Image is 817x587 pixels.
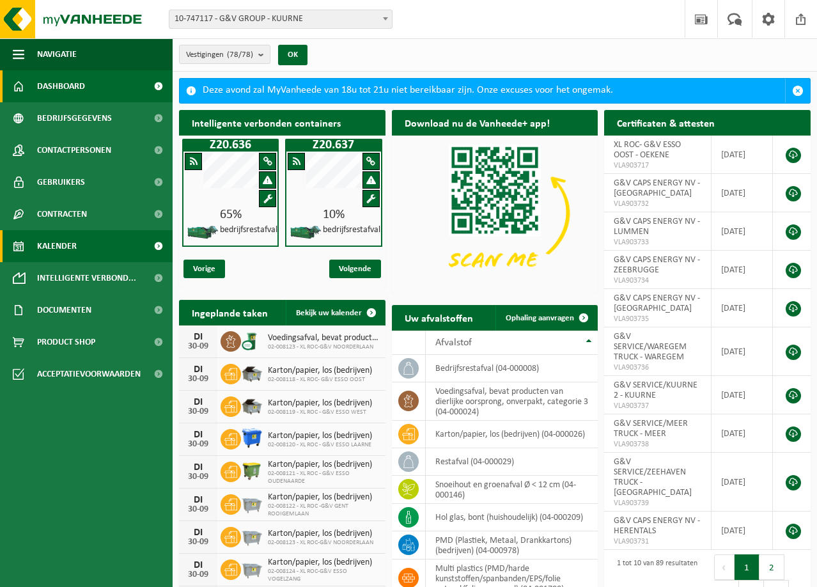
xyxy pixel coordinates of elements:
span: Product Shop [37,326,95,358]
span: 02-008118 - XL ROC- G&V ESSO OOST [268,376,372,384]
td: [DATE] [712,512,773,550]
img: WB-2500-GAL-GY-04 [241,558,263,579]
div: DI [185,332,211,342]
td: [DATE] [712,212,773,251]
td: [DATE] [712,414,773,453]
td: [DATE] [712,136,773,174]
img: WB-2500-GAL-GY-04 [241,525,263,547]
button: 2 [759,554,784,580]
div: 65% [183,208,277,221]
h2: Download nu de Vanheede+ app! [392,110,563,135]
img: HK-XZ-20-GN-01 [187,224,219,240]
td: [DATE] [712,174,773,212]
h2: Uw afvalstoffen [392,305,486,330]
span: VLA903737 [614,401,701,411]
h2: Ingeplande taken [179,300,281,325]
div: 30-09 [185,505,211,514]
span: 02-008122 - XL ROC -G&V GENT ROOIGEMLAAN [268,503,379,518]
td: hol glas, bont (huishoudelijk) (04-000209) [426,504,598,531]
span: G&V CAPS ENERGY NV - HERENTALS [614,516,700,536]
span: 02-008121 - XL ROC - G&V ESSO OUDENAARDE [268,470,379,485]
img: WB-1100-HPE-BE-04 [241,427,263,449]
span: Acceptatievoorwaarden [37,358,141,390]
span: G&V CAPS ENERGY NV - [GEOGRAPHIC_DATA] [614,178,700,198]
span: 02-008124 - XL ROC-G&V ESSO VOGELZANG [268,568,379,583]
h1: Z20.636 [185,139,276,152]
h4: bedrijfsrestafval [220,226,277,235]
div: 30-09 [185,538,211,547]
span: G&V SERVICE/KUURNE 2 - KUURNE [614,380,697,400]
span: Navigatie [37,38,77,70]
span: Bekijk uw kalender [296,309,362,317]
span: Karton/papier, los (bedrijven) [268,366,372,376]
h1: Z20.637 [288,139,378,152]
span: VLA903734 [614,276,701,286]
span: 02-008120 - XL ROC - G&V ESSO LAARNE [268,441,372,449]
div: DI [185,397,211,407]
div: DI [185,528,211,538]
span: Gebruikers [37,166,85,198]
span: Contracten [37,198,87,230]
span: Afvalstof [435,338,472,348]
button: Previous [714,554,735,580]
span: 02-008119 - XL ROC - G&V ESSO WEST [268,409,372,416]
img: Download de VHEPlus App [392,136,598,290]
td: karton/papier, los (bedrijven) (04-000026) [426,421,598,448]
count: (78/78) [227,51,253,59]
div: 30-09 [185,342,211,351]
h2: Intelligente verbonden containers [179,110,385,135]
img: WB-2500-GAL-GY-04 [241,492,263,514]
img: WB-5000-GAL-GY-04 [241,362,263,384]
span: VLA903732 [614,199,701,209]
span: G&V SERVICE/MEER TRUCK - MEER [614,419,688,439]
button: OK [278,45,307,65]
span: Karton/papier, los (bedrijven) [268,558,379,568]
td: [DATE] [712,251,773,289]
div: 30-09 [185,375,211,384]
span: G&V SERVICE/ZEEHAVEN TRUCK - [GEOGRAPHIC_DATA] [614,457,692,497]
div: 30-09 [185,570,211,579]
span: Voedingsafval, bevat producten van dierlijke oorsprong, onverpakt, categorie 3 [268,333,379,343]
span: 02-008123 - XL ROC-G&V NOORDERLAAN [268,343,379,351]
h4: bedrijfsrestafval [323,226,380,235]
span: VLA903738 [614,439,701,450]
span: 10-747117 - G&V GROUP - KUURNE [169,10,392,28]
span: G&V CAPS ENERGY NV - ZEEBRUGGE [614,255,700,275]
span: Karton/papier, los (bedrijven) [268,431,372,441]
div: 10% [286,208,380,221]
div: DI [185,364,211,375]
span: Volgende [329,260,381,278]
td: PMD (Plastiek, Metaal, Drankkartons) (bedrijven) (04-000978) [426,531,598,560]
td: [DATE] [712,376,773,414]
span: Dashboard [37,70,85,102]
span: XL ROC- G&V ESSO OOST - OEKENE [614,140,681,160]
span: Documenten [37,294,91,326]
td: snoeihout en groenafval Ø < 12 cm (04-000146) [426,476,598,504]
a: Ophaling aanvragen [495,305,596,331]
span: Karton/papier, los (bedrijven) [268,529,373,539]
span: Ophaling aanvragen [506,314,574,322]
img: WB-5000-GAL-GY-04 [241,395,263,416]
div: DI [185,495,211,505]
div: DI [185,560,211,570]
td: [DATE] [712,289,773,327]
img: HK-XZ-20-GN-01 [290,224,322,240]
span: Bedrijfsgegevens [37,102,112,134]
div: DI [185,462,211,473]
div: DI [185,430,211,440]
span: Intelligente verbond... [37,262,136,294]
img: WB-1100-HPE-GN-51 [241,460,263,481]
span: Karton/papier, los (bedrijven) [268,398,372,409]
span: VLA903739 [614,498,701,508]
span: G&V CAPS ENERGY NV - [GEOGRAPHIC_DATA] [614,293,700,313]
div: Deze avond zal MyVanheede van 18u tot 21u niet bereikbaar zijn. Onze excuses voor het ongemak. [203,79,785,103]
span: VLA903731 [614,536,701,547]
span: VLA903733 [614,237,701,247]
td: [DATE] [712,327,773,376]
span: Vorige [183,260,225,278]
button: 1 [735,554,759,580]
span: VLA903736 [614,363,701,373]
span: Kalender [37,230,77,262]
td: voedingsafval, bevat producten van dierlijke oorsprong, onverpakt, categorie 3 (04-000024) [426,382,598,421]
span: VLA903717 [614,160,701,171]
